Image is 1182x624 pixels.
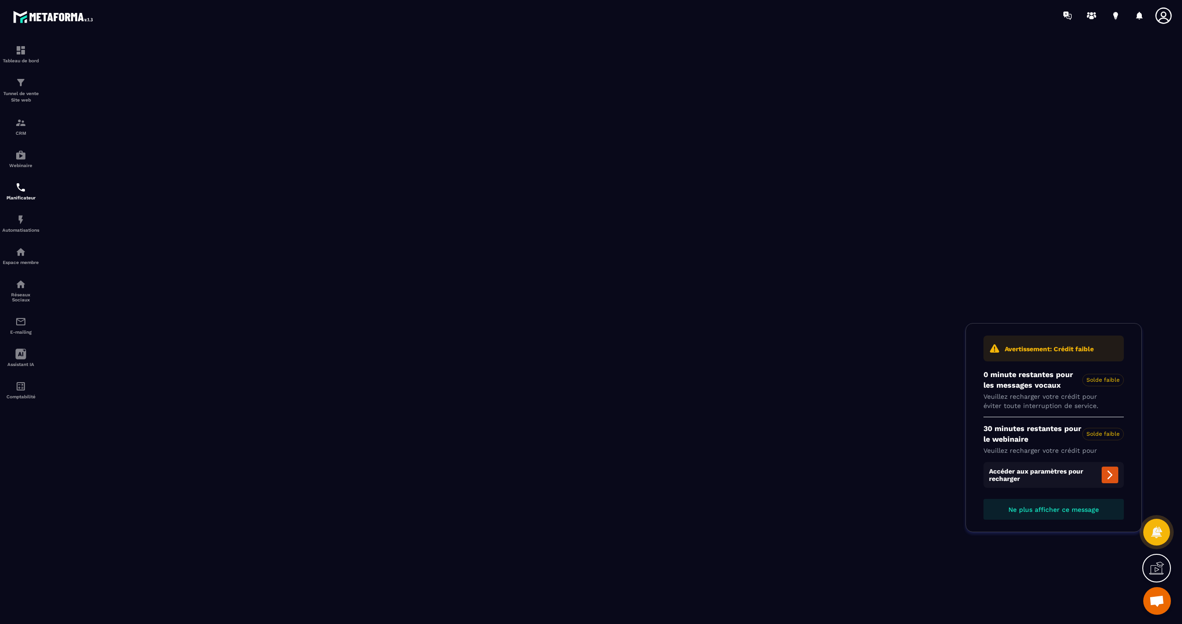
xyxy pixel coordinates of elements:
a: Assistant IA [2,342,39,374]
span: Ne plus afficher ce message [1008,506,1099,513]
p: Comptabilité [2,394,39,399]
a: formationformationTunnel de vente Site web [2,70,39,110]
a: emailemailE-mailing [2,309,39,342]
p: 0 minute restantes pour les messages vocaux [983,370,1124,390]
p: Avertissement: Crédit faible [1005,345,1094,354]
button: Ne plus afficher ce message [983,499,1124,520]
span: Accéder aux paramètres pour recharger [983,462,1124,488]
span: Solde faible [1082,428,1124,440]
a: schedulerschedulerPlanificateur [2,175,39,207]
a: automationsautomationsEspace membre [2,240,39,272]
p: Tableau de bord [2,58,39,63]
p: Réseaux Sociaux [2,292,39,302]
a: formationformationCRM [2,110,39,143]
img: formation [15,117,26,128]
p: Webinaire [2,163,39,168]
img: automations [15,214,26,225]
a: automationsautomationsAutomatisations [2,207,39,240]
a: automationsautomationsWebinaire [2,143,39,175]
img: social-network [15,279,26,290]
img: accountant [15,381,26,392]
a: accountantaccountantComptabilité [2,374,39,406]
img: formation [15,45,26,56]
img: email [15,316,26,327]
p: 30 minutes restantes pour le webinaire [983,424,1124,444]
a: formationformationTableau de bord [2,38,39,70]
p: Tunnel de vente Site web [2,90,39,103]
p: Planificateur [2,195,39,200]
p: Veuillez recharger votre crédit pour éviter toute interruption de service. [983,446,1124,464]
img: automations [15,246,26,258]
img: automations [15,150,26,161]
p: E-mailing [2,330,39,335]
img: formation [15,77,26,88]
p: Assistant IA [2,362,39,367]
p: Automatisations [2,228,39,233]
a: social-networksocial-networkRéseaux Sociaux [2,272,39,309]
span: Solde faible [1082,374,1124,386]
img: logo [13,8,96,25]
p: Veuillez recharger votre crédit pour éviter toute interruption de service. [983,392,1124,410]
div: Ouvrir le chat [1143,587,1171,615]
p: CRM [2,131,39,136]
img: scheduler [15,182,26,193]
p: Espace membre [2,260,39,265]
